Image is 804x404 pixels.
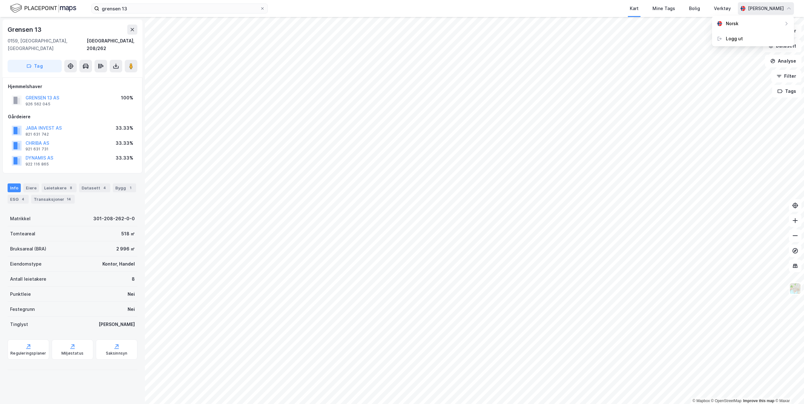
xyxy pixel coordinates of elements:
div: 33.33% [116,124,133,132]
div: Grensen 13 [8,25,43,35]
input: Søk på adresse, matrikkel, gårdeiere, leietakere eller personer [99,4,260,13]
div: 1 [127,185,134,191]
a: Improve this map [743,399,774,403]
div: Punktleie [10,290,31,298]
div: Bygg [113,183,136,192]
div: [PERSON_NAME] [99,321,135,328]
div: 301-208-262-0-0 [93,215,135,222]
img: Z [789,283,801,295]
div: Kontor, Handel [102,260,135,268]
div: 922 116 865 [26,162,49,167]
div: 8 [68,185,74,191]
div: Eiere [23,183,39,192]
div: Hjemmelshaver [8,83,137,90]
div: Transaksjoner [31,195,75,204]
div: Matrikkel [10,215,31,222]
img: logo.f888ab2527a4732fd821a326f86c7f29.svg [10,3,76,14]
div: 0159, [GEOGRAPHIC_DATA], [GEOGRAPHIC_DATA] [8,37,87,52]
div: Info [8,183,21,192]
div: Gårdeiere [8,113,137,121]
div: 2 996 ㎡ [116,245,135,253]
div: [GEOGRAPHIC_DATA], 208/262 [87,37,137,52]
div: 518 ㎡ [121,230,135,238]
div: 8 [132,275,135,283]
div: Tinglyst [10,321,28,328]
div: Norsk [726,20,738,27]
div: Reguleringsplaner [10,351,46,356]
div: Tomteareal [10,230,35,238]
div: Antall leietakere [10,275,46,283]
div: 100% [121,94,133,102]
div: 33.33% [116,154,133,162]
div: Logg ut [726,35,743,42]
div: Saksinnsyn [106,351,128,356]
a: OpenStreetMap [711,399,742,403]
div: ESG [8,195,29,204]
div: Kart [630,5,639,12]
div: Verktøy [714,5,731,12]
div: 33.33% [116,139,133,147]
a: Mapbox [692,399,710,403]
div: 821 631 742 [26,132,49,137]
button: Tag [8,60,62,72]
div: 4 [101,185,108,191]
div: 926 562 045 [26,102,50,107]
button: Analyse [765,55,801,67]
iframe: Chat Widget [772,374,804,404]
div: 14 [66,196,72,202]
div: 921 631 731 [26,147,49,152]
button: Filter [771,70,801,82]
div: Nei [128,306,135,313]
div: 4 [20,196,26,202]
div: Datasett [79,183,110,192]
div: Bruksareal (BRA) [10,245,46,253]
button: Tags [772,85,801,98]
div: [PERSON_NAME] [748,5,784,12]
div: Festegrunn [10,306,35,313]
div: Eiendomstype [10,260,42,268]
div: Mine Tags [652,5,675,12]
div: Bolig [689,5,700,12]
div: Leietakere [42,183,77,192]
div: Miljøstatus [61,351,83,356]
div: Nei [128,290,135,298]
